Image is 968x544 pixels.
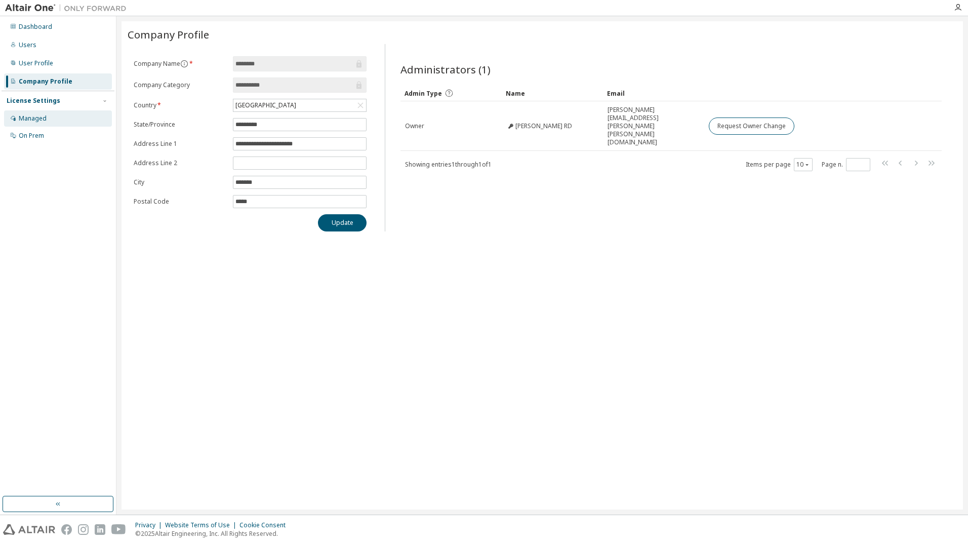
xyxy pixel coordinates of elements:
div: [GEOGRAPHIC_DATA] [234,100,298,111]
img: altair_logo.svg [3,524,55,535]
img: facebook.svg [61,524,72,535]
div: Name [506,85,599,101]
p: © 2025 Altair Engineering, Inc. All Rights Reserved. [135,529,292,538]
img: linkedin.svg [95,524,105,535]
span: Admin Type [405,89,442,98]
label: Address Line 1 [134,140,227,148]
span: Owner [405,122,424,130]
label: City [134,178,227,186]
div: User Profile [19,59,53,67]
img: instagram.svg [78,524,89,535]
div: Email [607,85,700,101]
span: Page n. [822,158,870,171]
div: Managed [19,114,47,123]
label: Address Line 2 [134,159,227,167]
label: State/Province [134,121,227,129]
button: information [180,60,188,68]
div: [GEOGRAPHIC_DATA] [233,99,366,111]
label: Country [134,101,227,109]
span: [PERSON_NAME] RD [515,122,572,130]
div: Privacy [135,521,165,529]
img: Altair One [5,3,132,13]
span: Items per page [746,158,813,171]
button: Update [318,214,367,231]
div: Dashboard [19,23,52,31]
label: Company Name [134,60,227,68]
button: Request Owner Change [709,118,794,135]
span: Administrators (1) [400,62,491,76]
div: Cookie Consent [239,521,292,529]
span: [PERSON_NAME][EMAIL_ADDRESS][PERSON_NAME][PERSON_NAME][DOMAIN_NAME] [608,106,700,146]
div: Company Profile [19,77,72,86]
div: Users [19,41,36,49]
div: On Prem [19,132,44,140]
span: Company Profile [128,27,209,42]
span: Showing entries 1 through 1 of 1 [405,160,492,169]
label: Postal Code [134,198,227,206]
div: License Settings [7,97,60,105]
img: youtube.svg [111,524,126,535]
div: Website Terms of Use [165,521,239,529]
button: 10 [796,161,810,169]
label: Company Category [134,81,227,89]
